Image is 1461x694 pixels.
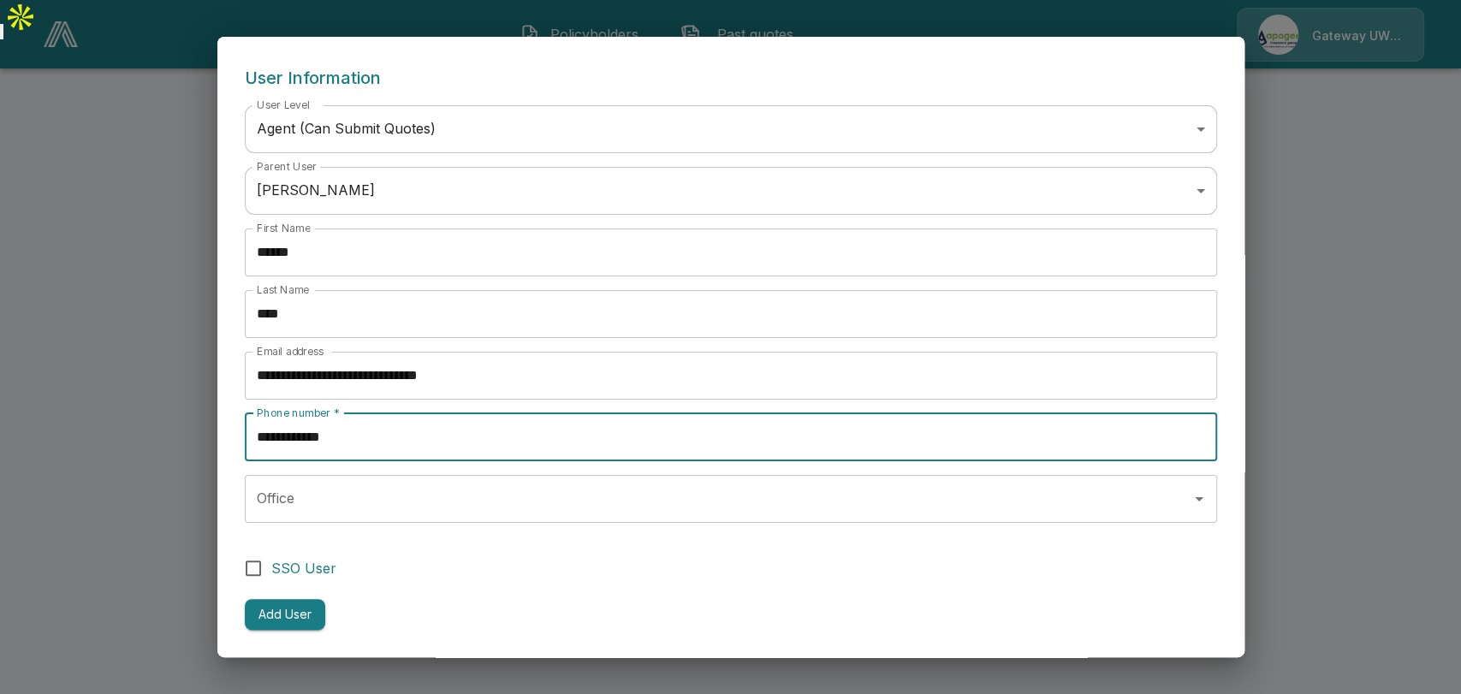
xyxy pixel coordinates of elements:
div: Agent (Can Submit Quotes) [245,105,1217,153]
label: Parent User [257,159,317,174]
label: User Level [257,98,310,112]
label: Last Name [257,282,309,297]
button: Open [1187,487,1211,511]
label: Phone number * [257,406,340,420]
label: Email address [257,344,324,359]
label: First Name [257,221,310,235]
div: [PERSON_NAME] [245,167,1217,215]
span: SSO User [271,558,336,578]
h6: User Information [245,64,1217,92]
